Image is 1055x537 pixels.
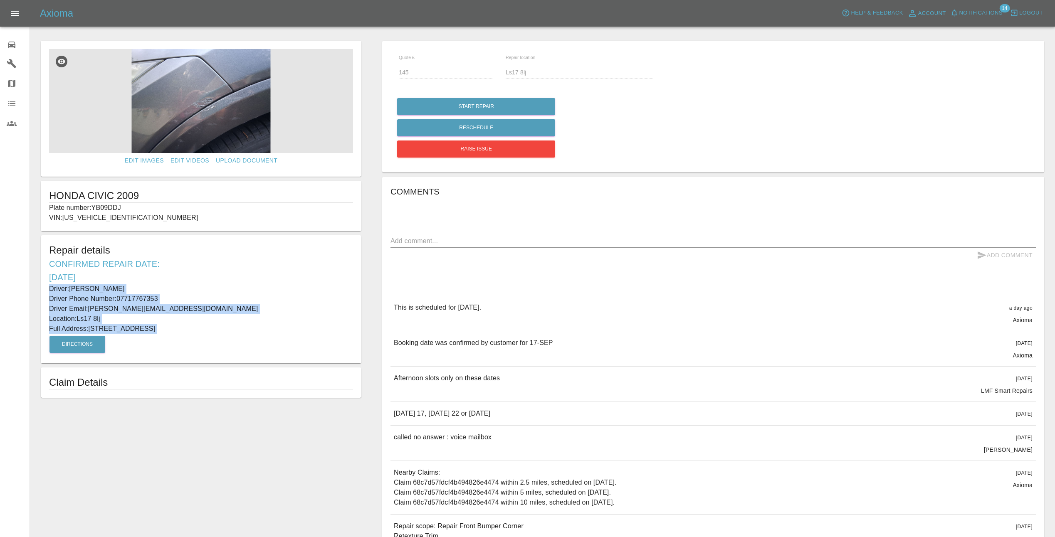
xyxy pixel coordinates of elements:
[394,338,553,348] p: Booking date was confirmed by customer for 17-SEP
[840,7,905,20] button: Help & Feedback
[5,3,25,23] button: Open drawer
[905,7,948,20] a: Account
[959,8,1003,18] span: Notifications
[1016,470,1033,476] span: [DATE]
[49,244,353,257] h5: Repair details
[49,189,353,202] h1: HONDA CIVIC 2009
[999,4,1010,12] span: 14
[948,7,1005,20] button: Notifications
[1016,435,1033,441] span: [DATE]
[1016,524,1033,530] span: [DATE]
[212,153,281,168] a: Upload Document
[394,468,617,507] p: Nearby Claims: Claim 68c7d57fdcf4b494826e4474 within 2.5 miles, scheduled on [DATE]. Claim 68c7d5...
[49,257,353,284] h6: Confirmed Repair Date: [DATE]
[1013,481,1033,489] p: Axioma
[918,9,946,18] span: Account
[49,324,353,334] p: Full Address: [STREET_ADDRESS]
[394,432,492,442] p: called no answer : voice mailbox
[49,203,353,213] p: Plate number: YB09DDJ
[397,98,555,115] button: Start Repair
[981,387,1033,395] p: LMF Smart Repairs
[1016,340,1033,346] span: [DATE]
[49,49,353,153] img: ca781290-a21a-4456-a21a-b7258c7ace68
[394,373,500,383] p: Afternoon slots only on these dates
[1009,305,1033,311] span: a day ago
[49,284,353,294] p: Driver: [PERSON_NAME]
[984,446,1033,454] p: [PERSON_NAME]
[397,119,555,136] button: Reschedule
[1016,376,1033,382] span: [DATE]
[394,409,490,419] p: [DATE] 17, [DATE] 22 or [DATE]
[851,8,903,18] span: Help & Feedback
[394,303,481,313] p: This is scheduled for [DATE].
[506,55,536,60] span: Repair location
[49,213,353,223] p: VIN: [US_VEHICLE_IDENTIFICATION_NUMBER]
[1013,351,1033,360] p: Axioma
[49,304,353,314] p: Driver Email: [PERSON_NAME][EMAIL_ADDRESS][DOMAIN_NAME]
[397,140,555,158] button: Raise issue
[1008,7,1045,20] button: Logout
[49,314,353,324] p: Location: Ls17 8lj
[167,153,212,168] a: Edit Videos
[49,294,353,304] p: Driver Phone Number: 07717767353
[399,55,415,60] span: Quote £
[49,336,105,353] button: Directions
[1019,8,1043,18] span: Logout
[1013,316,1033,324] p: Axioma
[121,153,167,168] a: Edit Images
[49,376,353,389] h1: Claim Details
[40,7,73,20] h5: Axioma
[1016,411,1033,417] span: [DATE]
[390,185,1036,198] h6: Comments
